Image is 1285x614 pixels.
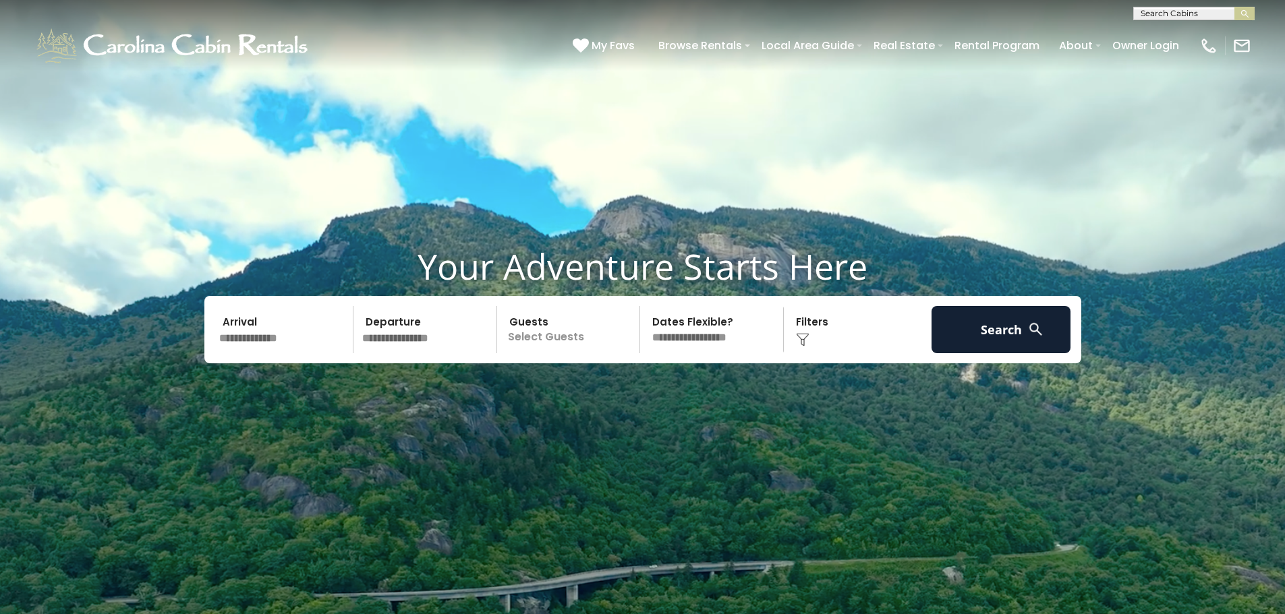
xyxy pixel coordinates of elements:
[10,245,1275,287] h1: Your Adventure Starts Here
[948,34,1046,57] a: Rental Program
[1027,321,1044,338] img: search-regular-white.png
[1106,34,1186,57] a: Owner Login
[34,26,314,66] img: White-1-1-2.png
[755,34,861,57] a: Local Area Guide
[652,34,749,57] a: Browse Rentals
[1232,36,1251,55] img: mail-regular-white.png
[592,37,635,54] span: My Favs
[932,306,1071,353] button: Search
[1052,34,1100,57] a: About
[796,333,809,346] img: filter--v1.png
[501,306,640,353] p: Select Guests
[867,34,942,57] a: Real Estate
[1199,36,1218,55] img: phone-regular-white.png
[573,37,638,55] a: My Favs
